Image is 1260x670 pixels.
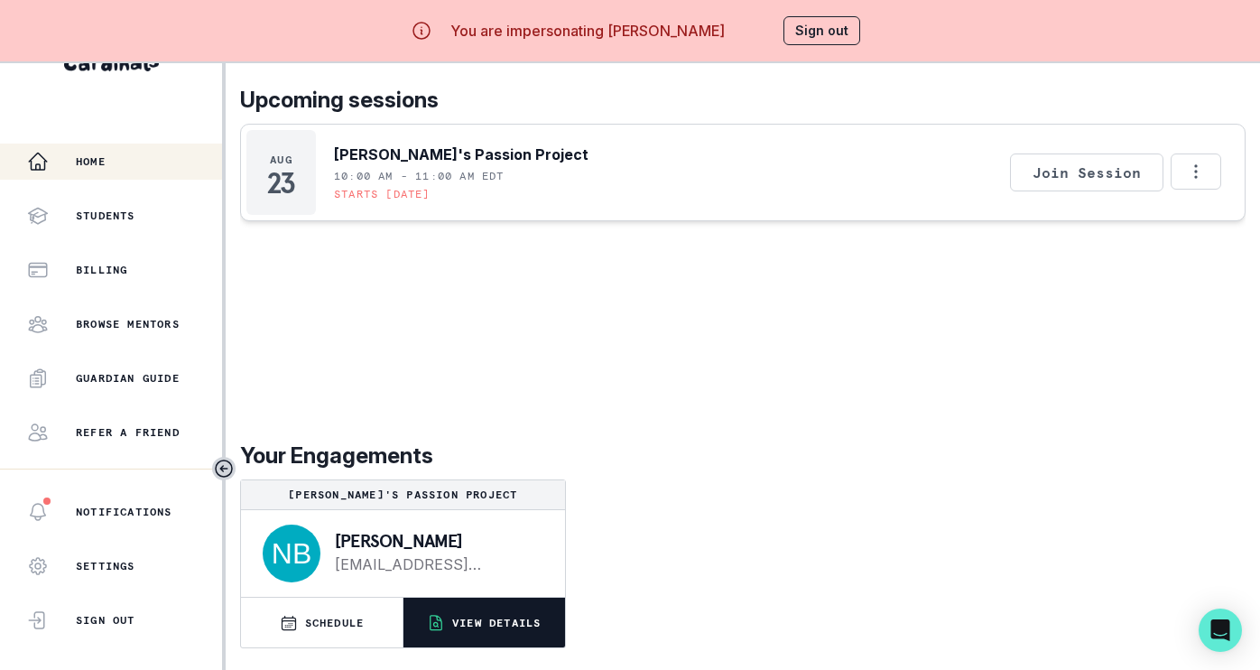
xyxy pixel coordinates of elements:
p: 23 [267,174,295,192]
button: Options [1171,154,1221,190]
a: [EMAIL_ADDRESS][DOMAIN_NAME] [335,554,536,575]
button: Join Session [1010,154,1163,191]
p: Your Engagements [240,440,1246,472]
p: Starts [DATE] [334,187,431,201]
p: Guardian Guide [76,371,180,386]
button: SCHEDULE [241,598,403,647]
p: Billing [76,263,127,277]
p: [PERSON_NAME]'s Passion Project [248,488,558,502]
p: Upcoming sessions [240,84,1246,116]
p: [PERSON_NAME] [335,532,536,550]
button: Sign out [783,16,860,45]
button: Toggle sidebar [212,457,236,480]
p: Students [76,209,135,223]
button: VIEW DETAILS [403,598,565,647]
p: [PERSON_NAME]'s Passion Project [334,144,588,165]
p: SCHEDULE [305,616,365,630]
p: VIEW DETAILS [452,616,541,630]
p: Refer a friend [76,425,180,440]
p: Aug [270,153,292,167]
img: svg [263,525,320,582]
p: 10:00 AM - 11:00 AM EDT [334,169,505,183]
p: Sign Out [76,613,135,628]
p: Browse Mentors [76,317,180,331]
p: Settings [76,559,135,573]
p: Notifications [76,505,172,519]
p: You are impersonating [PERSON_NAME] [450,20,725,42]
p: Home [76,154,106,169]
div: Open Intercom Messenger [1199,609,1242,652]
